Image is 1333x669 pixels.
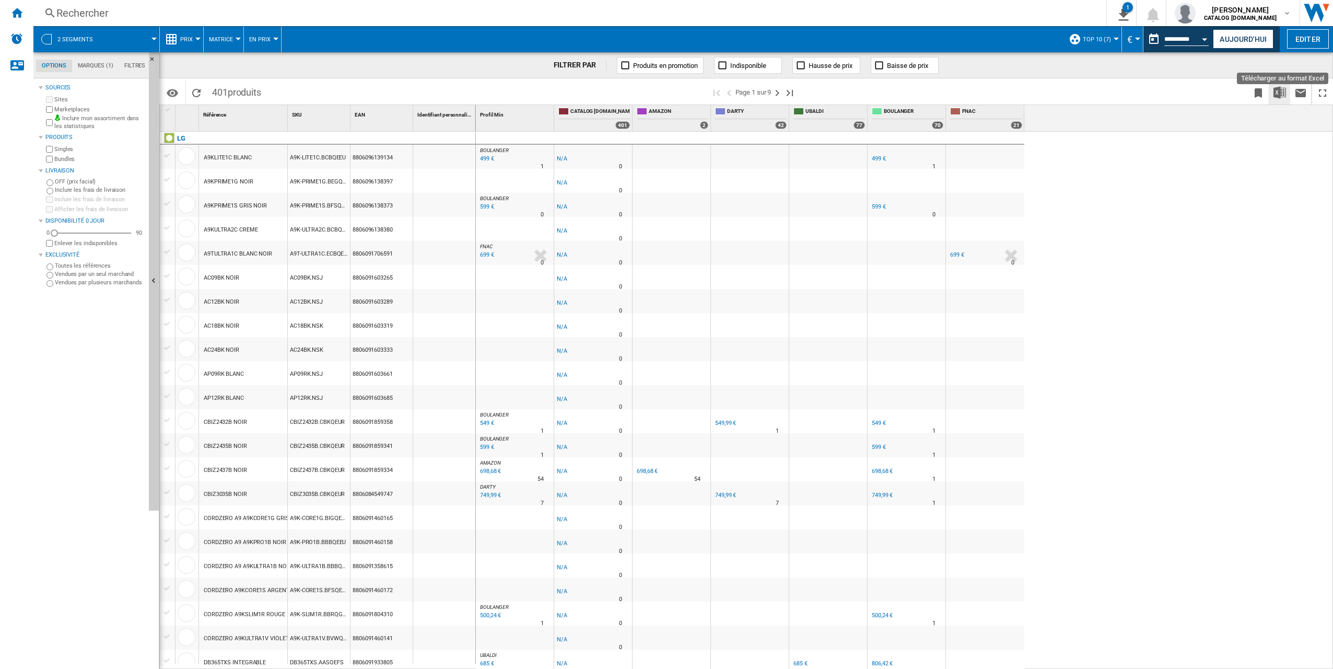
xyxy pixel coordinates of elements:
[54,106,145,113] label: Marketplaces
[201,105,287,121] div: Référence Sort None
[55,279,145,286] label: Vendues par plusieurs marchands
[178,105,198,121] div: Sort None
[201,105,287,121] div: Sort None
[870,154,886,164] div: 499 €
[46,156,53,163] input: Bundles
[713,105,789,131] div: DARTY 42 offers sold by DARTY
[57,26,103,52] button: 2 segments
[557,154,567,164] div: N/A
[46,206,53,213] input: Afficher les frais de livraison
[204,218,258,242] div: A9KULTRA2C CREME
[288,361,350,385] div: AP09RK.NSJ
[619,546,622,557] div: Délai de livraison : 0 jour
[1204,5,1277,15] span: [PERSON_NAME]
[288,505,350,529] div: A9K-CORE1G.BIGQEEU
[1290,80,1311,105] button: Envoyer ce rapport par email
[932,498,936,509] div: Délai de livraison : 1 jour
[186,80,207,105] button: Recharger
[1069,26,1116,52] div: Top 10 (7)
[635,466,658,477] div: 698,68 €
[204,458,247,482] div: CBIZ2437B NOIR
[872,420,886,426] div: 549 €
[557,202,567,212] div: N/A
[619,330,622,340] div: Délai de livraison : 0 jour
[570,108,630,117] span: CATALOG [DOMAIN_NAME]
[557,562,567,573] div: N/A
[204,242,272,266] div: A9TULTRA1C BLANC NOIR
[1248,80,1269,105] button: Créer un favoris
[870,466,893,477] div: 698,68 €
[350,529,413,553] div: 8806091460158
[249,26,276,52] button: En Prix
[288,481,350,505] div: CBIZ3035B.CBKQEUR
[36,60,72,72] md-tab-item: Options
[415,105,475,121] div: Sort None
[204,530,286,555] div: CORDZERO A9 A9KPRO1B NOIR
[204,579,290,603] div: CORDZERO A9KCORE1S ARGENT
[350,193,413,217] div: 8806096138373
[480,436,509,442] span: BOULANGER
[1127,26,1138,52] button: €
[44,229,52,237] div: 0
[619,594,622,605] div: Délai de livraison : 0 jour
[288,602,350,626] div: A9K-SLIM1R.BBRQGSF
[353,105,413,121] div: Sort None
[46,263,53,270] input: Toutes les références
[480,484,496,490] span: DARTY
[887,62,928,70] span: Baisse de prix
[478,250,494,260] div: Mise à jour : jeudi 21 août 2025 00:00
[541,258,544,268] div: Délai de livraison : 0 jour
[54,114,61,121] img: mysite-bg-18x18.png
[554,60,607,71] div: FILTRER PAR
[204,338,239,362] div: AC24BK NOIR
[350,385,413,409] div: 8806091603685
[478,105,554,121] div: Sort None
[872,468,893,475] div: 698,68 €
[54,228,131,238] md-slider: Disponibilité
[932,618,936,629] div: Délai de livraison : 1 jour
[350,289,413,313] div: 8806091603289
[1127,34,1132,45] span: €
[478,490,501,501] div: Mise à jour : jeudi 21 août 2025 00:00
[54,195,145,203] label: Inclure les frais de livraison
[735,80,771,105] span: Page 1 sur 9
[619,642,622,653] div: Délai de livraison : 0 jour
[714,57,782,74] button: Indisponible
[204,194,267,218] div: A9KPRIME1S GRIS NOIR
[619,234,622,244] div: Délai de livraison : 0 jour
[771,80,784,105] button: Page suivante
[350,265,413,289] div: 8806091603265
[619,522,622,533] div: Délai de livraison : 0 jour
[478,466,501,477] div: Mise à jour : jeudi 21 août 2025 00:00
[557,586,567,597] div: N/A
[204,410,247,434] div: CBIZ2432B NOIR
[72,60,119,72] md-tab-item: Marques (1)
[791,105,867,131] div: UBALDI 77 offers sold by UBALDI
[932,121,943,129] div: 70 offers sold by BOULANGER
[557,418,567,429] div: N/A
[537,474,544,485] div: Délai de livraison : 54 jours
[723,80,735,105] button: >Page précédente
[633,62,698,70] span: Produits en promotion
[480,412,509,418] span: BOULANGER
[46,188,53,194] input: Inclure les frais de livraison
[288,313,350,337] div: AC18BK.NSK
[355,112,365,118] span: EAN
[39,26,154,52] div: 2 segments
[1143,26,1211,52] div: Ce rapport est basé sur une date antérieure à celle d'aujourd'hui.
[417,112,473,118] span: Identifiant personnalisé
[288,409,350,433] div: CBIZ2432B.CBKQEUR
[775,121,787,129] div: 42 offers sold by DARTY
[619,402,622,412] div: Délai de livraison : 0 jour
[557,466,567,477] div: N/A
[1196,28,1214,47] button: Open calendar
[870,659,893,669] div: 806,42 €
[962,108,1022,117] span: FNAC
[204,603,285,627] div: CORDZERO A9KSLIM1R ROUGE
[54,155,145,163] label: Bundles
[480,652,496,658] span: UBALDI
[55,178,145,186] label: OFF (prix facial)
[776,426,779,436] div: Délai de livraison : 1 jour
[1122,2,1133,13] div: 1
